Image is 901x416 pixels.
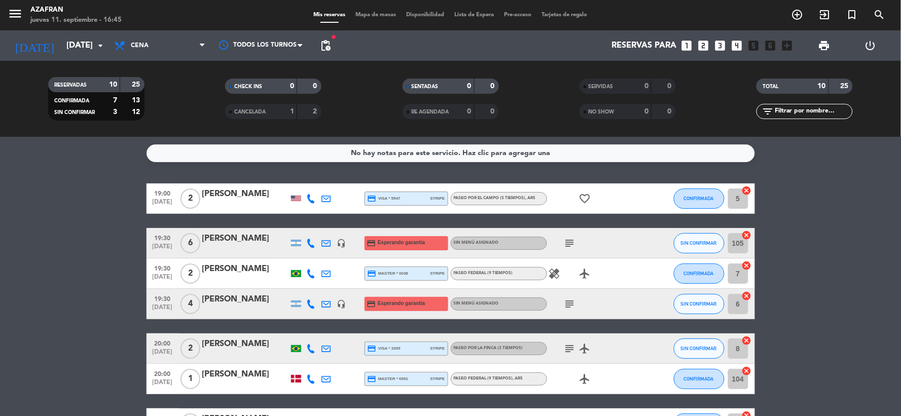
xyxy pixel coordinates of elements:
span: Mis reservas [308,12,350,18]
i: cancel [742,230,752,240]
div: [PERSON_NAME] [202,293,289,306]
div: [PERSON_NAME] [202,262,289,276]
span: SIN CONFIRMAR [681,346,717,351]
span: Reservas para [612,41,677,51]
i: credit_card [368,194,377,203]
i: cancel [742,260,752,271]
i: cancel [742,185,752,196]
span: visa * 3395 [368,344,401,353]
span: CONFIRMADA [54,98,89,103]
i: subject [564,343,576,355]
span: 19:00 [150,187,175,199]
strong: 13 [132,97,142,104]
span: visa * 5547 [368,194,401,203]
div: [PERSON_NAME] [202,337,289,351]
span: [DATE] [150,349,175,360]
i: add_box [781,39,794,52]
span: , ARS [526,196,536,200]
span: 2 [181,338,200,359]
span: Paseo Federal (9 tiempos) [454,271,513,275]
strong: 0 [644,83,648,90]
span: Esperando garantía [378,239,425,247]
strong: 0 [290,83,294,90]
span: CONFIRMADA [684,271,714,276]
span: , ARS [513,376,523,381]
i: favorite_border [579,193,591,205]
span: 20:00 [150,337,175,349]
strong: 0 [667,108,673,115]
i: search [874,9,886,21]
i: credit_card [368,344,377,353]
span: Sin menú asignado [454,301,499,306]
span: Disponibilidad [401,12,449,18]
span: Sin menú asignado [454,241,499,245]
input: Filtrar por nombre... [774,106,852,117]
i: headset_mic [337,299,346,309]
strong: 0 [644,108,648,115]
i: airplanemode_active [579,373,591,385]
span: 19:30 [150,232,175,243]
span: 20:00 [150,367,175,379]
span: [DATE] [150,199,175,210]
i: headset_mic [337,239,346,248]
strong: 0 [467,83,472,90]
i: looks_6 [764,39,777,52]
i: airplanemode_active [579,343,591,355]
span: fiber_manual_record [331,34,337,40]
i: looks_two [697,39,710,52]
span: SIN CONFIRMAR [681,240,717,246]
strong: 10 [818,83,826,90]
span: Lista de Espera [449,12,499,18]
span: Pre-acceso [499,12,536,18]
span: stripe [430,270,445,277]
span: print [818,40,830,52]
span: Cena [131,42,149,49]
strong: 25 [841,83,851,90]
span: Tarjetas de regalo [536,12,593,18]
i: cancel [742,335,752,346]
i: credit_card [367,299,376,309]
span: RESERVADAS [54,83,87,88]
span: stripe [430,375,445,382]
span: SENTADAS [412,84,439,89]
div: [PERSON_NAME] [202,368,289,381]
i: credit_card [368,374,377,384]
strong: 0 [313,83,319,90]
span: 19:30 [150,292,175,304]
i: cancel [742,291,752,301]
span: master * 0038 [368,269,409,278]
span: SIN CONFIRMAR [681,301,717,307]
div: No hay notas para este servicio. Haz clic para agregar una [351,147,550,159]
button: CONFIRMADA [674,369,725,389]
strong: 10 [109,81,117,88]
i: looks_one [680,39,694,52]
strong: 0 [667,83,673,90]
span: 6 [181,233,200,253]
strong: 7 [113,97,117,104]
i: [DATE] [8,34,61,57]
span: [DATE] [150,243,175,255]
strong: 1 [290,108,294,115]
i: healing [549,268,561,280]
i: subject [564,237,576,249]
button: SIN CONFIRMAR [674,294,725,314]
span: CANCELADA [234,109,266,115]
span: CONFIRMADA [684,196,714,201]
span: CONFIRMADA [684,376,714,382]
i: power_settings_new [864,40,876,52]
i: arrow_drop_down [94,40,106,52]
span: pending_actions [319,40,332,52]
span: master * 6591 [368,374,409,384]
span: NO SHOW [589,109,615,115]
i: cancel [742,366,752,376]
strong: 12 [132,108,142,116]
div: [PERSON_NAME] [202,232,289,245]
strong: 0 [467,108,472,115]
i: exit_to_app [819,9,831,21]
i: credit_card [367,239,376,248]
button: SIN CONFIRMAR [674,233,725,253]
span: Paseo por el campo (5 tiempos) [454,196,536,200]
span: CHECK INS [234,84,262,89]
div: jueves 11. septiembre - 16:45 [30,15,122,25]
strong: 2 [313,108,319,115]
